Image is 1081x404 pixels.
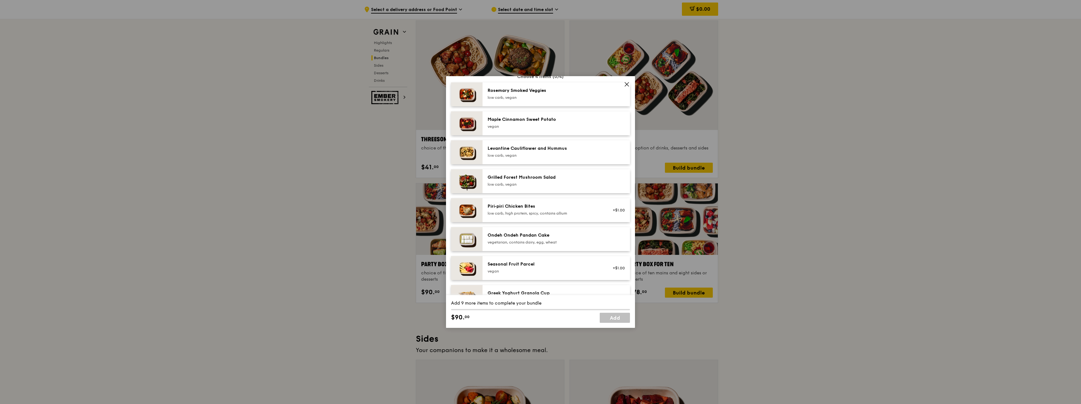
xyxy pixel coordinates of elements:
[488,240,601,245] div: vegetarian, contains dairy, egg, wheat
[451,74,630,80] div: Choose 4 items (0/4)
[451,256,483,280] img: daily_normal_Seasonal_Fruit_Parcel__Horizontal_.jpg
[451,169,483,193] img: daily_normal_Grilled-Forest-Mushroom-Salad-HORZ.jpg
[451,198,483,222] img: daily_normal_Piri-Piri-Chicken-Bites-HORZ.jpg
[451,300,630,306] div: Add 9 more items to complete your bundle
[451,111,483,135] img: daily_normal_Maple_Cinnamon_Sweet_Potato__Horizontal_.jpg
[451,285,483,317] img: daily_normal_Greek_Yoghurt_Granola_Cup.jpeg
[608,266,625,271] div: +$1.00
[451,82,483,106] img: daily_normal_Thyme-Rosemary-Zucchini-HORZ.jpg
[488,95,601,100] div: low carb, vegan
[488,182,601,187] div: low carb, vegan
[608,295,625,300] div: +$1.00
[488,87,601,94] div: Rosemary Smoked Veggies
[488,124,601,129] div: vegan
[488,203,601,210] div: Piri‑piri Chicken Bites
[451,140,483,164] img: daily_normal_Levantine_Cauliflower_and_Hummus__Horizontal_.jpg
[451,313,465,322] span: $90.
[451,227,483,251] img: daily_normal_Ondeh_Ondeh_Pandan_Cake-HORZ.jpg
[488,290,601,296] div: Greek Yoghurt Granola Cup
[488,261,601,267] div: Seasonal Fruit Parcel
[488,153,601,158] div: low carb, vegan
[600,313,630,323] a: Add
[488,116,601,123] div: Maple Cinnamon Sweet Potato
[465,314,470,319] span: 00
[488,174,601,181] div: Grilled Forest Mushroom Salad
[488,269,601,274] div: vegan
[488,145,601,152] div: Levantine Cauliflower and Hummus
[488,232,601,238] div: Ondeh Ondeh Pandan Cake
[608,208,625,213] div: +$1.00
[488,211,601,216] div: low carb, high protein, spicy, contains allium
